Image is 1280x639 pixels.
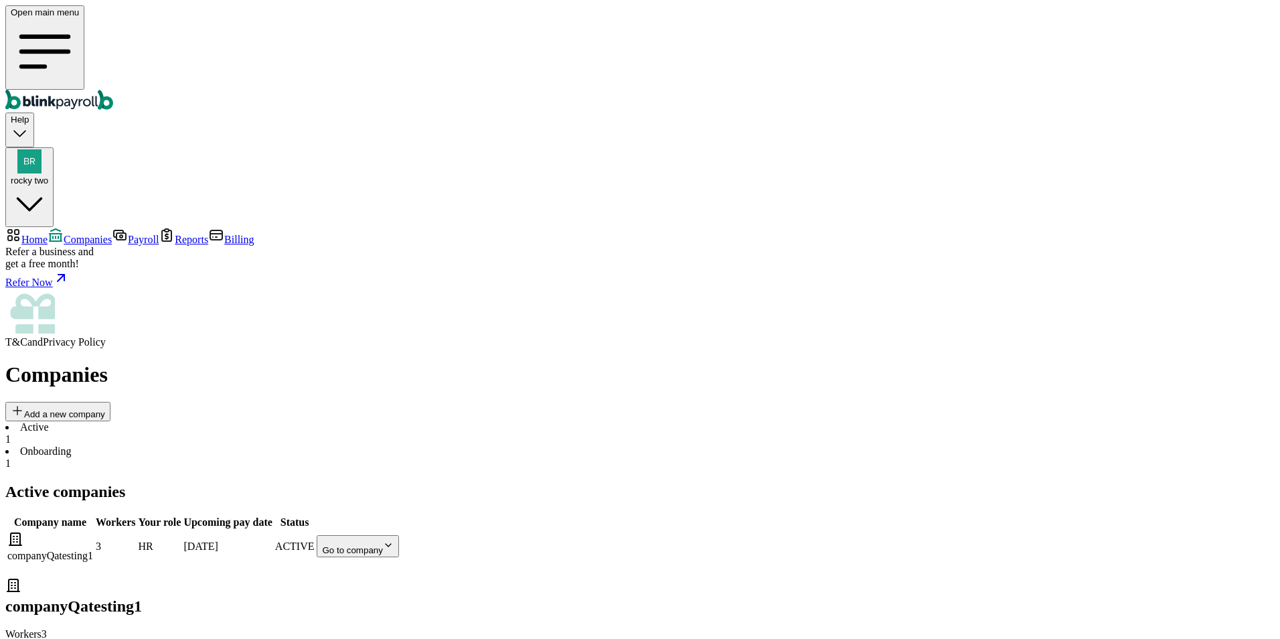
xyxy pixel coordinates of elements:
[24,409,105,419] span: Add a new company
[274,516,315,529] th: Status
[175,234,208,245] span: Reports
[159,234,208,245] a: Reports
[5,336,27,348] span: T&C
[5,421,1275,445] li: Active
[183,530,272,563] td: [DATE]
[208,234,254,245] a: Billing
[95,530,137,563] td: 3
[11,175,48,186] span: rocky two
[5,577,1275,616] h2: companyQatesting1
[275,541,315,552] span: ACTIVE
[95,516,137,529] th: Workers
[43,336,106,348] span: Privacy Policy
[112,234,159,245] a: Payroll
[5,457,11,469] span: 1
[5,362,1275,387] h1: Companies
[5,113,34,147] button: Help
[138,530,182,563] td: HR
[7,550,93,561] span: companyQatesting1
[5,445,1275,470] li: Onboarding
[5,147,54,227] button: rocky two
[5,5,84,90] button: Open main menu
[224,234,254,245] span: Billing
[21,234,48,245] span: Home
[5,5,1275,113] nav: Global
[322,545,382,555] span: Go to company
[11,115,29,125] span: Help
[317,535,398,557] button: Go to company
[183,516,272,529] th: Upcoming pay date
[11,7,79,17] span: Open main menu
[27,336,43,348] span: and
[5,270,1275,289] a: Refer Now
[64,234,112,245] span: Companies
[128,234,159,245] span: Payroll
[5,402,110,421] button: Add a new company
[5,227,1275,348] nav: Sidebar
[48,234,112,245] a: Companies
[1213,575,1280,639] iframe: Chat Widget
[5,246,1275,270] div: Refer a business and get a free month!
[5,234,48,245] a: Home
[7,516,94,529] th: Company name
[5,433,11,445] span: 1
[138,516,182,529] th: Your role
[5,483,1275,501] h2: Active companies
